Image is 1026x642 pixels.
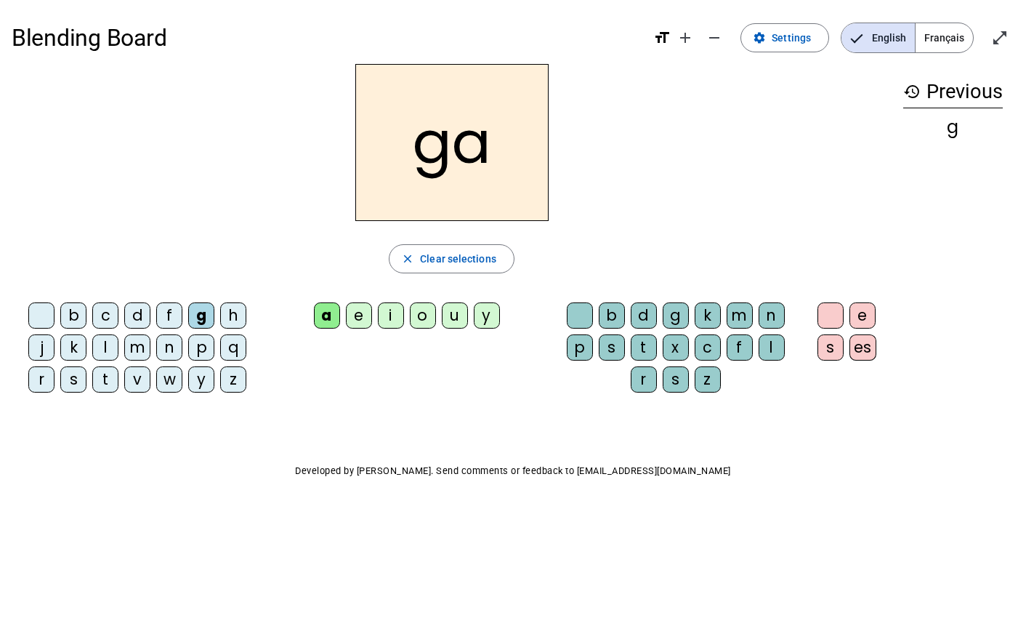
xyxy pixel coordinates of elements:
div: e [849,302,876,329]
div: f [156,302,182,329]
div: es [849,334,876,361]
h1: Blending Board [12,15,642,61]
mat-icon: open_in_full [991,29,1009,47]
mat-icon: settings [753,31,766,44]
button: Increase font size [671,23,700,52]
div: p [188,334,214,361]
div: e [346,302,372,329]
div: y [474,302,500,329]
button: Settings [740,23,829,52]
div: u [442,302,468,329]
div: t [92,366,118,393]
mat-icon: history [903,83,921,100]
div: y [188,366,214,393]
div: i [378,302,404,329]
span: Clear selections [420,250,496,268]
div: q [220,334,246,361]
div: h [220,302,246,329]
div: d [631,302,657,329]
div: k [60,334,86,361]
div: s [817,334,844,361]
div: c [92,302,118,329]
div: s [663,366,689,393]
div: l [92,334,118,361]
h2: ga [355,64,549,221]
div: b [60,302,86,329]
div: v [124,366,150,393]
mat-icon: format_size [653,29,671,47]
div: n [759,302,785,329]
div: f [727,334,753,361]
div: g [663,302,689,329]
div: g [188,302,214,329]
div: t [631,334,657,361]
mat-icon: add [676,29,694,47]
p: Developed by [PERSON_NAME]. Send comments or feedback to [EMAIL_ADDRESS][DOMAIN_NAME] [12,462,1014,480]
button: Decrease font size [700,23,729,52]
div: x [663,334,689,361]
div: c [695,334,721,361]
div: r [28,366,54,393]
div: w [156,366,182,393]
span: English [841,23,915,52]
div: z [695,366,721,393]
div: m [124,334,150,361]
div: o [410,302,436,329]
div: s [60,366,86,393]
div: d [124,302,150,329]
div: b [599,302,625,329]
div: a [314,302,340,329]
div: k [695,302,721,329]
span: Français [916,23,973,52]
div: n [156,334,182,361]
h3: Previous [903,76,1003,108]
div: j [28,334,54,361]
div: p [567,334,593,361]
mat-icon: remove [706,29,723,47]
mat-icon: close [401,252,414,265]
div: z [220,366,246,393]
div: l [759,334,785,361]
button: Enter full screen [985,23,1014,52]
div: g [903,119,1003,136]
div: r [631,366,657,393]
mat-button-toggle-group: Language selection [841,23,974,53]
button: Clear selections [389,244,514,273]
div: m [727,302,753,329]
span: Settings [772,29,811,47]
div: s [599,334,625,361]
